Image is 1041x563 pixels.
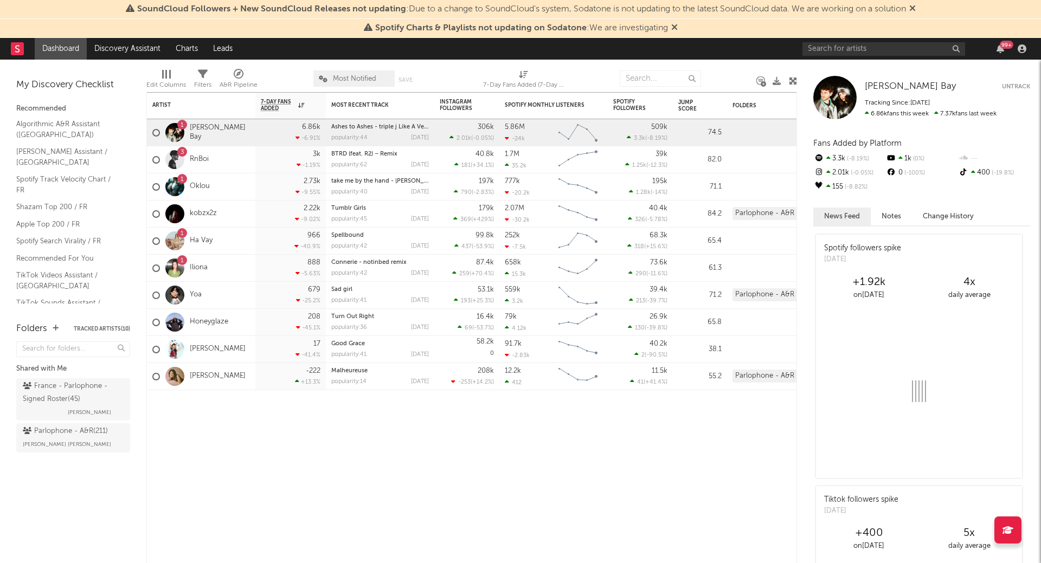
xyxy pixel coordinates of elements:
div: Ashes to Ashes - triple j Like A Version [331,124,429,130]
div: 208 [308,313,320,320]
div: Spotify Monthly Listeners [505,102,586,108]
button: Save [399,77,413,83]
span: 213 [636,298,645,304]
div: popularity: 62 [331,162,367,168]
span: 130 [635,325,645,331]
button: Untrack [1002,81,1030,92]
div: 65.8 [678,316,722,329]
div: 888 [307,259,320,266]
input: Search for folders... [16,341,130,357]
button: News Feed [813,208,871,225]
div: Parlophone - A&R ( 211 ) [23,425,108,438]
span: -12.3 % [648,163,666,169]
span: 41 [637,379,644,385]
span: 2 [641,352,645,358]
div: Parlophone - A&R (211) [732,207,814,220]
div: Spotify followers spike [824,243,901,254]
div: 6.86k [302,124,320,131]
div: 1k [885,152,958,166]
span: 193 [461,298,471,304]
div: Instagram Followers [440,99,478,112]
div: [DATE] [411,352,429,358]
div: 658k [505,259,521,266]
a: Malheureuse [331,368,368,374]
div: -40.9 % [294,243,320,250]
div: ( ) [449,134,494,141]
span: 2.01k [457,135,471,141]
div: [DATE] [411,270,429,276]
a: [PERSON_NAME] [190,372,246,381]
a: Spellbound [331,232,364,238]
div: ( ) [629,189,667,196]
div: ( ) [630,378,667,385]
div: popularity: 14 [331,379,367,385]
div: 91.7k [505,340,522,347]
span: -2.83 % [473,190,492,196]
div: [DATE] [411,162,429,168]
div: ( ) [452,270,494,277]
div: -222 [306,367,320,374]
span: -253 [458,379,471,385]
span: 7-Day Fans Added [261,99,295,112]
div: 5.86M [505,124,525,131]
a: TikTok Sounds Assistant / [GEOGRAPHIC_DATA] [16,297,119,319]
span: +429 % [473,217,492,223]
span: 0 % [911,156,924,162]
div: -6.91 % [295,134,320,141]
span: Fans Added by Platform [813,139,902,147]
span: -39.7 % [647,298,666,304]
span: -53.7 % [474,325,492,331]
div: [DATE] [411,189,429,195]
div: BTRD (feat. R2) – Remix [331,151,429,157]
span: 790 [461,190,472,196]
div: A&R Pipeline [220,79,258,92]
span: [PERSON_NAME] [68,406,111,419]
div: -30.2k [505,216,530,223]
a: Apple Top 200 / FR [16,218,119,230]
div: 58.2k [477,338,494,345]
span: -39.8 % [646,325,666,331]
div: Edit Columns [146,65,186,96]
span: 69 [465,325,472,331]
div: on [DATE] [819,289,919,302]
a: Oklou [190,182,210,191]
button: 99+ [997,44,1004,53]
div: ( ) [627,134,667,141]
div: Spotify Followers [613,99,651,112]
a: [PERSON_NAME] Assistant / [GEOGRAPHIC_DATA] [16,146,119,168]
div: 4 x [919,276,1019,289]
div: ( ) [628,324,667,331]
div: Sad girl [331,287,429,293]
span: Most Notified [333,75,376,82]
button: Notes [871,208,912,225]
div: ( ) [454,161,494,169]
div: 5 x [919,527,1019,540]
span: 181 [461,163,471,169]
div: Jump Score [678,99,705,112]
div: ( ) [628,270,667,277]
div: Turn Out Right [331,314,429,320]
div: popularity: 41 [331,352,367,358]
div: 412 [505,379,522,386]
div: -25.2 % [296,297,320,304]
div: ( ) [625,161,667,169]
span: : Due to a change to SoundCloud's system, Sodatone is not updating to the latest SoundCloud data.... [137,5,906,14]
a: Charts [168,38,205,60]
svg: Chart title [554,309,602,336]
div: 208k [478,367,494,374]
a: Recommended For You [16,253,119,264]
span: -14 % [652,190,666,196]
div: 84.2 [678,208,722,221]
a: Ashes to Ashes - triple j Like A Version [331,124,438,130]
button: Tracked Artists(10) [74,326,130,332]
div: Folders [732,102,814,109]
div: +1.92k [819,276,919,289]
a: [PERSON_NAME] Bay [865,81,956,92]
div: 0 [440,336,494,363]
span: 1.28k [636,190,651,196]
span: +34.1 % [472,163,492,169]
div: 82.0 [678,153,722,166]
div: popularity: 40 [331,189,368,195]
div: [DATE] [411,243,429,249]
span: Dismiss [671,24,678,33]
